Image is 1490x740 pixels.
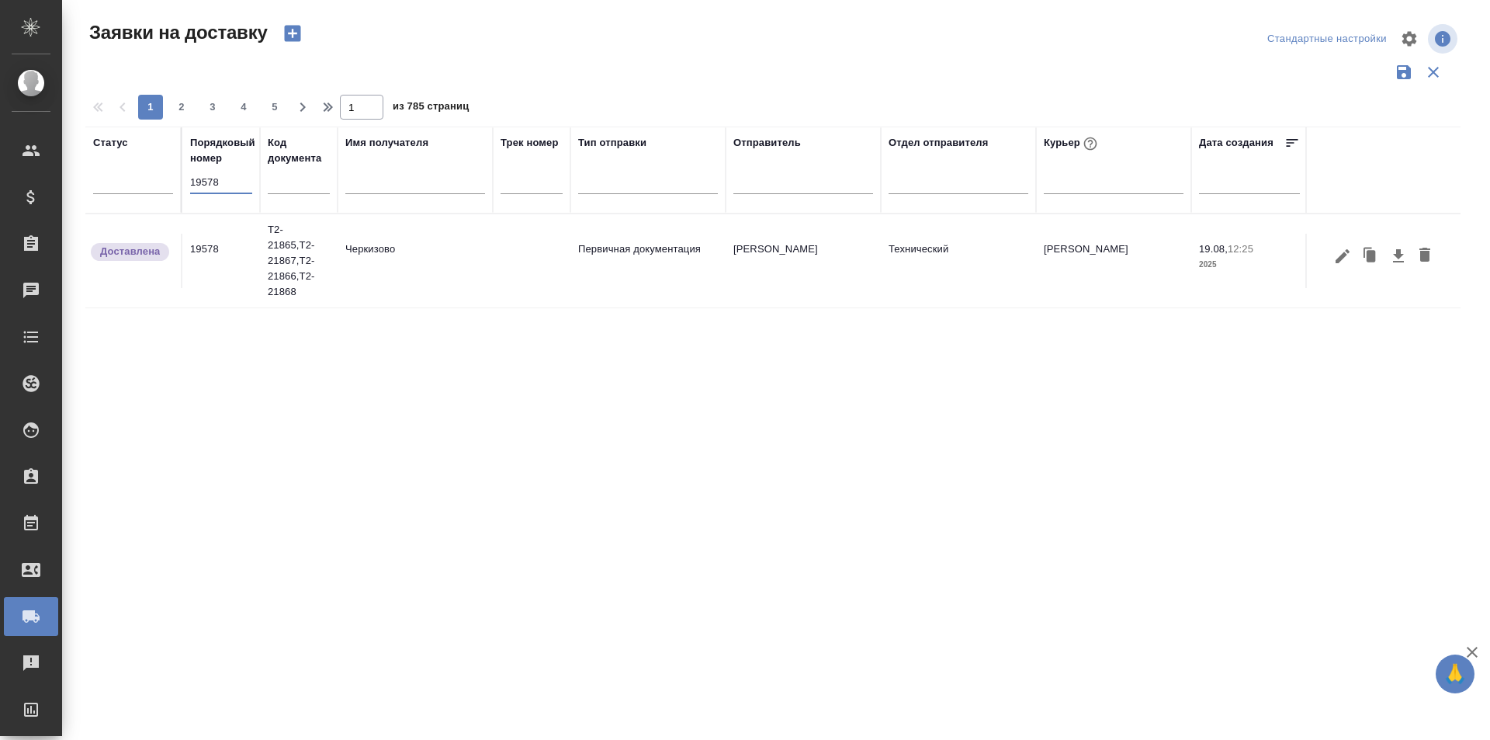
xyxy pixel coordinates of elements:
span: из 785 страниц [393,97,469,120]
div: Отдел отправителя [889,135,988,151]
button: 5 [262,95,287,120]
div: Дата создания [1199,135,1273,151]
button: Скачать [1385,241,1412,271]
span: 2 [169,99,194,115]
div: split button [1263,27,1391,51]
p: 2025 [1199,257,1300,273]
button: При выборе курьера статус заявки автоматически поменяется на «Принята» [1080,134,1100,154]
td: [PERSON_NAME] [1036,234,1191,288]
button: Сбросить фильтры [1419,57,1448,87]
div: Имя получателя [345,135,428,151]
td: [PERSON_NAME] [726,234,881,288]
button: 🙏 [1436,655,1474,693]
td: Черкизово [338,234,493,288]
div: Статус [93,135,128,151]
div: Отправитель [733,135,801,151]
button: 2 [169,95,194,120]
span: 🙏 [1442,658,1468,690]
td: Технический [881,234,1036,288]
td: 19578 [182,234,260,288]
button: 4 [231,95,256,120]
div: Документы доставлены, фактическая дата доставки проставиться автоматически [89,241,173,262]
div: Порядковый номер [190,135,255,166]
button: Сохранить фильтры [1389,57,1419,87]
span: 3 [200,99,225,115]
button: Создать [274,20,311,47]
td: Первичная документация [570,234,726,288]
span: Настроить таблицу [1391,20,1428,57]
div: Тип отправки [578,135,646,151]
td: Т2-21865,Т2-21867,Т2-21866,Т2-21868 [260,214,338,307]
p: Доставлена [100,244,160,259]
button: Редактировать [1329,241,1356,271]
button: 3 [200,95,225,120]
div: Код документа [268,135,330,166]
span: 4 [231,99,256,115]
button: Клонировать [1356,241,1385,271]
p: 19.08, [1199,243,1228,255]
span: Посмотреть информацию [1428,24,1461,54]
span: Заявки на доставку [85,20,268,45]
button: Удалить [1412,241,1438,271]
span: 5 [262,99,287,115]
div: Курьер [1044,134,1100,154]
div: Трек номер [501,135,559,151]
p: 12:25 [1228,243,1253,255]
